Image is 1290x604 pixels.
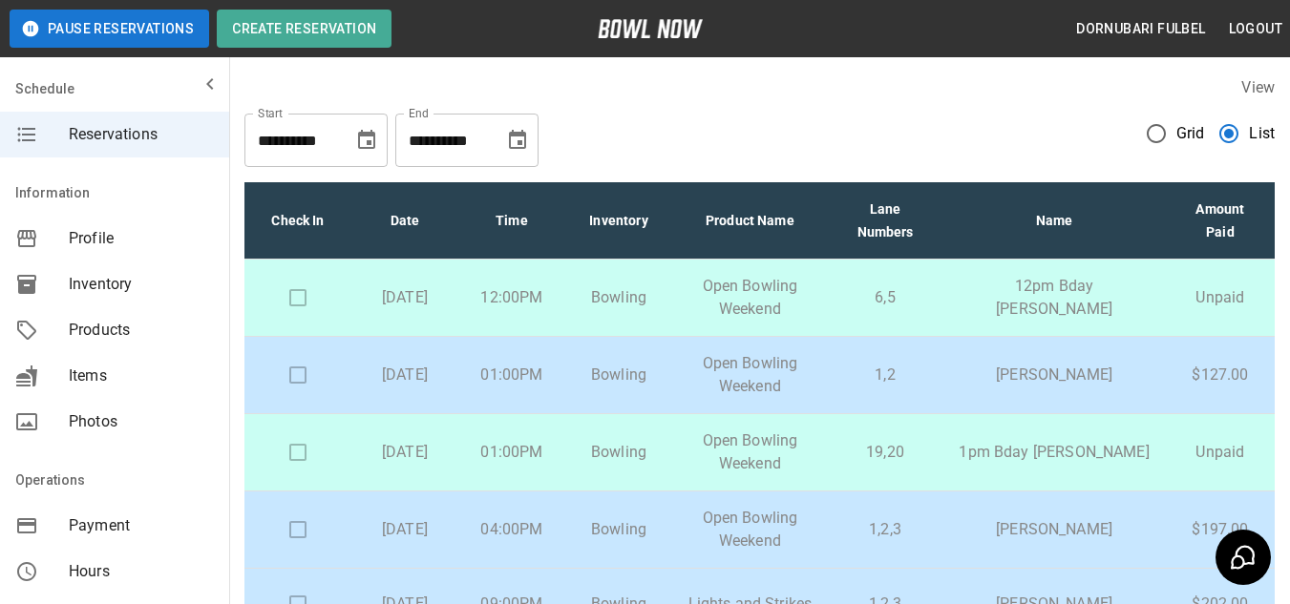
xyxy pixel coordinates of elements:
th: Time [458,182,565,260]
span: Inventory [69,273,214,296]
p: 01:00PM [474,441,550,464]
th: Product Name [672,182,828,260]
p: 1pm Bday [PERSON_NAME] [958,441,1151,464]
p: Open Bowling Weekend [687,429,813,475]
p: Open Bowling Weekend [687,352,813,398]
p: [DATE] [367,364,443,386]
button: Choose date, selected date is Sep 4, 2025 [348,121,386,159]
img: logo [598,19,703,38]
p: 1,2,3 [843,518,927,541]
p: Bowling [581,441,657,464]
p: [DATE] [367,518,443,541]
th: Amount Paid [1166,182,1275,260]
button: Create Reservation [217,10,391,48]
th: Name [942,182,1166,260]
span: Reservations [69,123,214,146]
span: Grid [1176,122,1205,145]
span: Items [69,364,214,387]
th: Check In [244,182,351,260]
p: Open Bowling Weekend [687,507,813,552]
span: Profile [69,227,214,250]
p: Open Bowling Weekend [687,275,813,321]
span: Payment [69,514,214,537]
p: Unpaid [1181,286,1259,309]
p: 1,2 [843,364,927,386]
p: [DATE] [367,286,443,309]
p: 12pm Bday [PERSON_NAME] [958,275,1151,321]
p: 19,20 [843,441,927,464]
p: [DATE] [367,441,443,464]
span: Hours [69,560,214,583]
span: Products [69,319,214,342]
p: Bowling [581,364,657,386]
p: [PERSON_NAME] [958,518,1151,541]
span: List [1249,122,1275,145]
span: Photos [69,410,214,433]
button: Logout [1221,11,1290,47]
p: 12:00PM [474,286,550,309]
th: Inventory [565,182,672,260]
p: Unpaid [1181,441,1259,464]
label: View [1241,78,1275,96]
p: $197.00 [1181,518,1259,541]
button: Dornubari Fulbel [1068,11,1213,47]
th: Lane Numbers [828,182,942,260]
p: 04:00PM [474,518,550,541]
p: 6,5 [843,286,927,309]
button: Pause Reservations [10,10,209,48]
th: Date [351,182,458,260]
p: Bowling [581,286,657,309]
p: 01:00PM [474,364,550,386]
p: [PERSON_NAME] [958,364,1151,386]
p: Bowling [581,518,657,541]
button: Choose date, selected date is Oct 4, 2025 [498,121,537,159]
p: $127.00 [1181,364,1259,386]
